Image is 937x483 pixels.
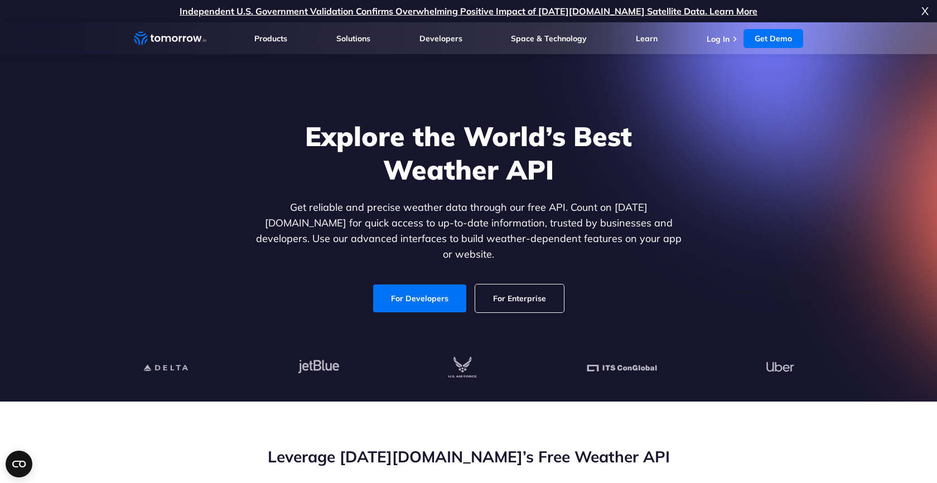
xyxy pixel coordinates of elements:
[253,119,684,186] h1: Explore the World’s Best Weather API
[134,446,803,467] h2: Leverage [DATE][DOMAIN_NAME]’s Free Weather API
[254,33,287,44] a: Products
[373,284,466,312] a: For Developers
[511,33,587,44] a: Space & Technology
[134,30,206,47] a: Home link
[636,33,658,44] a: Learn
[419,33,462,44] a: Developers
[180,6,757,17] a: Independent U.S. Government Validation Confirms Overwhelming Positive Impact of [DATE][DOMAIN_NAM...
[707,34,730,44] a: Log In
[475,284,564,312] a: For Enterprise
[743,29,803,48] a: Get Demo
[336,33,370,44] a: Solutions
[6,451,32,477] button: Open CMP widget
[253,200,684,262] p: Get reliable and precise weather data through our free API. Count on [DATE][DOMAIN_NAME] for quic...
